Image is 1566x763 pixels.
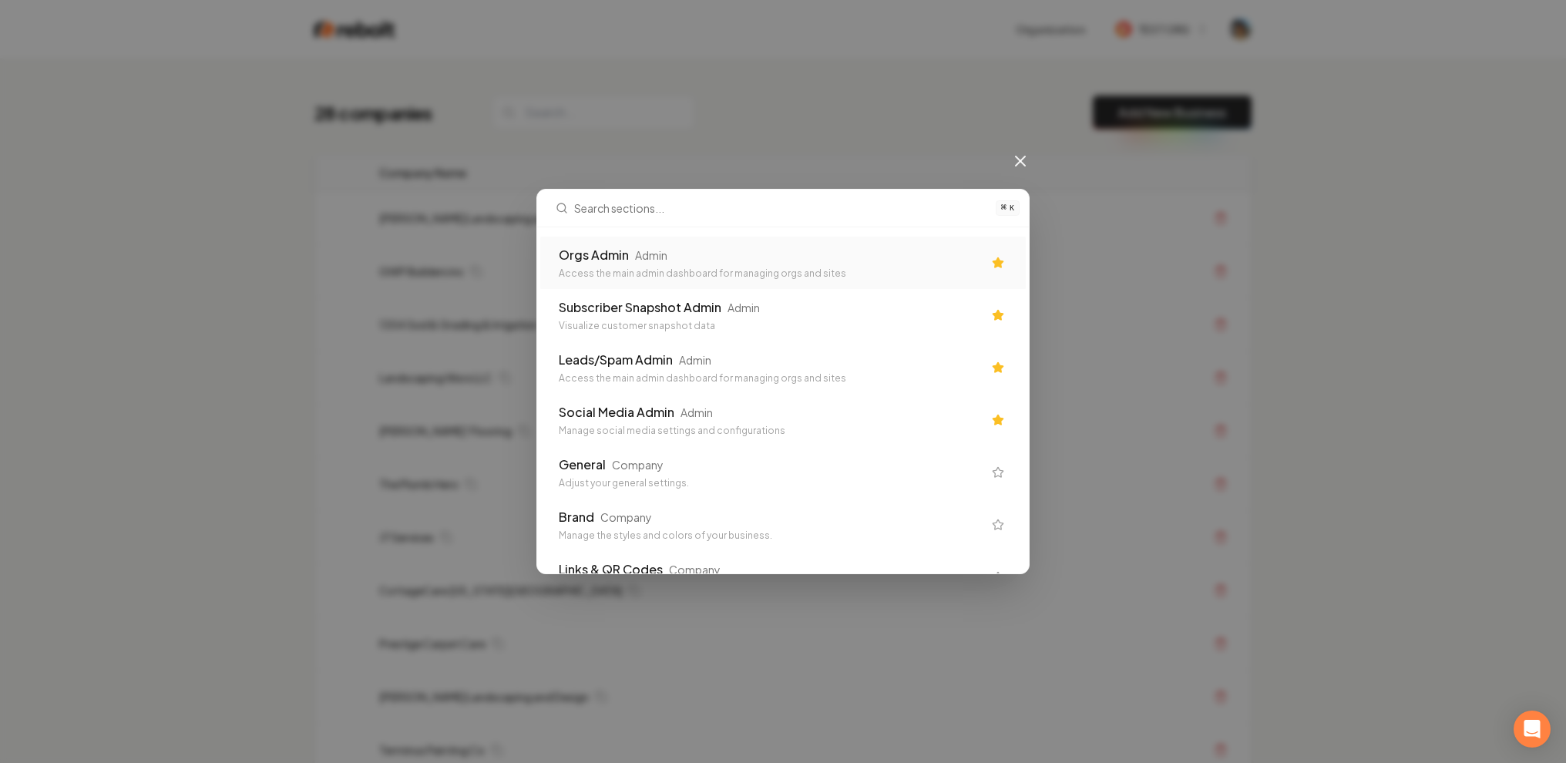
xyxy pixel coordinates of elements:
div: Manage the styles and colors of your business. [559,529,983,542]
div: Admin [728,300,760,315]
div: Access the main admin dashboard for managing orgs and sites [559,372,983,385]
div: Open Intercom Messenger [1514,711,1551,748]
div: Links & QR Codes [559,560,663,579]
input: Search sections... [574,190,986,227]
div: Admin [679,352,711,368]
div: Search sections... [537,227,1029,573]
div: Company [600,509,652,525]
div: Adjust your general settings. [559,477,983,489]
div: Company [612,457,664,472]
div: Admin [635,247,667,263]
div: Visualize customer snapshot data [559,320,983,332]
div: Subscriber Snapshot Admin [559,298,721,317]
div: Social Media Admin [559,403,674,422]
div: Leads/Spam Admin [559,351,673,369]
div: Brand [559,508,594,526]
div: Manage social media settings and configurations [559,425,983,437]
div: Access the main admin dashboard for managing orgs and sites [559,267,983,280]
div: Company [669,562,721,577]
div: General [559,455,606,474]
div: Orgs Admin [559,246,629,264]
div: Admin [681,405,713,420]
